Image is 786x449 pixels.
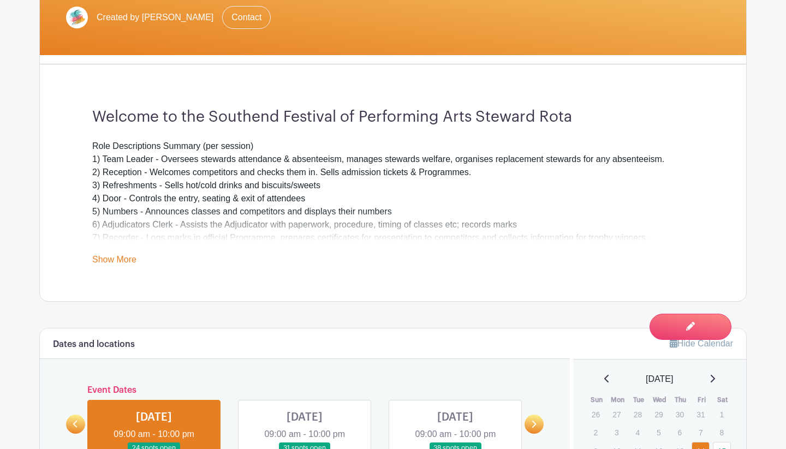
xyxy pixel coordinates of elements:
[92,192,694,244] div: 4) Door - Controls the entry, seating & exit of attendees 5) Numbers - Announces classes and comp...
[712,394,734,405] th: Sat
[646,373,673,386] span: [DATE]
[608,406,626,423] p: 27
[97,11,213,24] span: Created by [PERSON_NAME]
[628,394,650,405] th: Tue
[92,166,694,192] div: 2) Reception - Welcomes competitors and checks them in. Sells admission tickets & Programmes. 3) ...
[650,406,668,423] p: 29
[691,394,712,405] th: Fri
[607,394,628,405] th: Mon
[670,394,692,405] th: Thu
[671,406,689,423] p: 30
[586,394,608,405] th: Sun
[629,424,647,441] p: 4
[692,424,710,441] p: 7
[587,406,605,423] p: 26
[53,339,135,350] h6: Dates and locations
[650,424,668,441] p: 5
[587,424,605,441] p: 2
[649,394,670,405] th: Wed
[92,140,694,166] div: Role Descriptions Summary (per session) 1) Team Leader - Oversees stewards attendance & absenteei...
[713,406,731,423] p: 1
[85,385,525,396] h6: Event Dates
[670,339,733,348] a: Hide Calendar
[692,406,710,423] p: 31
[92,108,694,127] h3: Welcome to the Southend Festival of Performing Arts Steward Rota
[608,424,626,441] p: 3
[66,7,88,28] img: PROFILE-IMAGE-Southend-Festival-PA-Logo.png
[671,424,689,441] p: 6
[713,424,731,441] p: 8
[222,6,271,29] a: Contact
[92,255,136,268] a: Show More
[629,406,647,423] p: 28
